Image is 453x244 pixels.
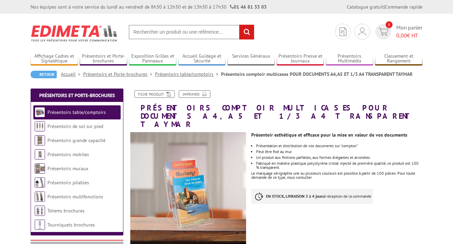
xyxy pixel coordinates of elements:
img: Présentoirs muraux [35,163,45,174]
a: Présentoirs table/comptoirs [47,109,106,115]
img: devis rapide [340,27,346,36]
p: à réception de la commande [251,189,373,204]
strong: Présentoir esthétique et efficace pour la mise en valeur de vos documents [251,132,407,138]
a: Présentoirs et Porte-brochures [39,92,115,98]
a: Tourniquets brochures [47,222,95,228]
div: | [347,3,422,10]
img: Présentoirs mobiles [35,149,45,160]
a: Affichage Cadres et Signalétique [31,53,78,65]
a: Accueil Guidage et Sécurité [178,53,226,65]
a: Présentoirs muraux [47,165,88,172]
span: 0,00 [396,32,407,39]
a: Fiche produit [134,90,175,98]
div: Nos équipes sont à votre service du lundi au vendredi de 8h30 à 12h30 et de 13h30 à 17h30 [31,3,267,10]
a: Retour [31,71,57,78]
a: Commande rapide [385,4,422,10]
a: Présentoirs table/comptoirs [155,71,221,77]
a: Présentoirs et Porte-brochures [83,71,155,77]
a: Services Généraux [228,53,275,65]
a: Imprimer [179,90,210,98]
img: Présentoirs grande capacité [35,135,45,146]
a: devis rapide 0 Mon panier 0,00€ HT [374,24,422,39]
img: Présentoirs de sol sur pied [35,121,45,131]
img: Présentoirs pliables [35,177,45,188]
img: Totems brochures [35,206,45,216]
img: Edimeta [31,21,118,46]
a: Présentoirs et Porte-brochures [80,53,127,65]
img: devis rapide [378,28,388,36]
img: devis rapide [358,27,366,36]
a: Classement et Rangement [375,53,422,65]
strong: 01 46 81 33 03 [230,4,267,10]
a: Présentoirs multifonctions [47,194,103,200]
a: Exposition Grilles et Panneaux [129,53,176,65]
a: Accueil [61,71,83,77]
li: Peut être fixé au mur. [256,150,422,154]
span: 0 [386,21,393,28]
a: Totems brochures [47,208,85,214]
strong: EN STOCK, LIVRAISON 3 à 4 jours [266,194,324,199]
img: Présentoirs multifonctions [35,191,45,202]
input: rechercher [239,25,254,39]
img: Présentoirs table/comptoirs [35,107,45,117]
a: Catalogue gratuit [347,4,384,10]
a: Présentoirs de sol sur pied [47,123,103,129]
h1: Présentoirs comptoir multicases POUR DOCUMENTS A4,A5 ET 1/3 A4 TRANSPARENT TAYMAR [125,90,428,129]
div: Le marquage sérigraphie une ou plusieurs couleurs est possible à partir de 100 pièces. Pour toute... [251,171,422,179]
span: Mon panier [396,24,422,39]
li: Présentoirs comptoir multicases POUR DOCUMENTS A4,A5 ET 1/3 A4 TRANSPARENT TAYMAR [221,71,412,78]
a: Présentoirs Multimédia [326,53,373,65]
span: € HT [396,32,422,39]
li: Présentation et distribution de vos documents sur "comptoir" [256,144,422,148]
a: Présentoirs pliables [47,179,89,186]
input: Rechercher un produit ou une référence... [129,25,254,39]
a: Présentoirs grande capacité [47,137,106,143]
a: Présentoirs mobiles [47,151,89,158]
img: Tourniquets brochures [35,220,45,230]
li: Fabriqué en matière plastique polystyrène cristal injecté de première qualité, ce produit est 100... [256,161,422,170]
a: Présentoirs Presse et Journaux [277,53,324,65]
li: Un produit aux finitions parfaites, aux formes élégantes et arrondies. [256,155,422,160]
